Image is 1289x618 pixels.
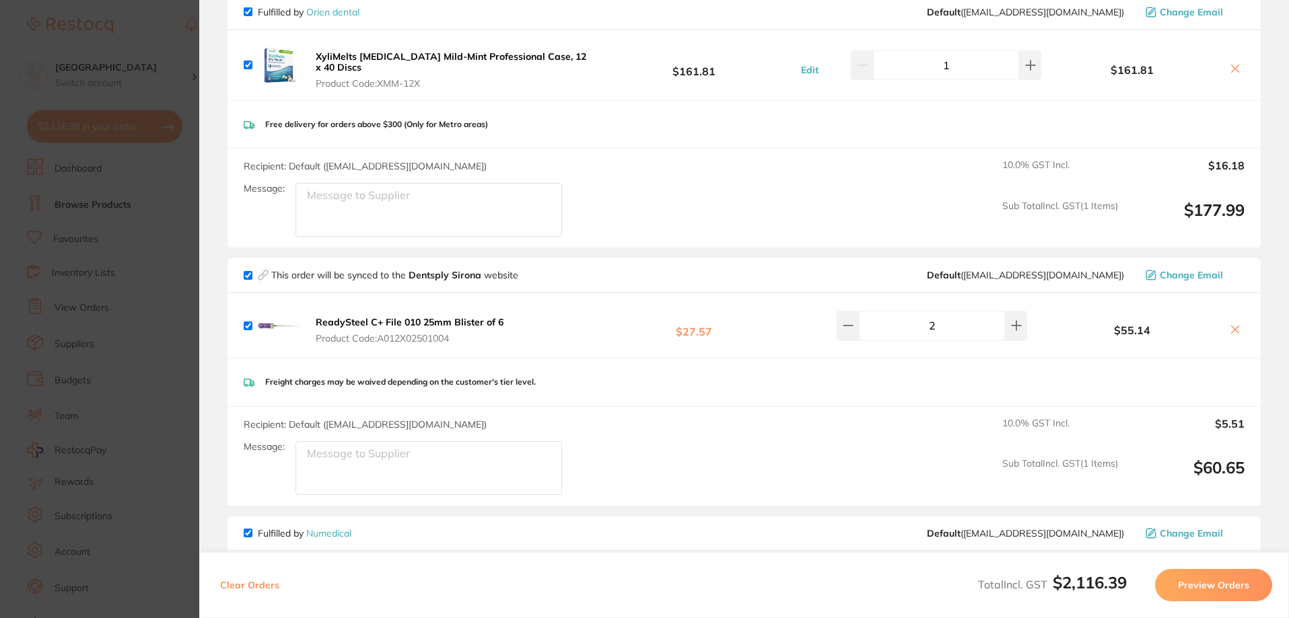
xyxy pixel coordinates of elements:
b: $55.14 [1045,324,1220,336]
output: $5.51 [1129,418,1245,447]
button: Change Email [1142,527,1245,539]
span: Product Code: A012X02501004 [316,333,503,344]
p: Freight charges may be waived depending on the customer's tier level. [265,377,536,387]
b: Default [927,269,961,281]
p: This order will be synced to the website [271,270,518,280]
b: ReadySteel C+ File 010 25mm Blister of 6 [316,316,503,328]
a: Numedical [306,527,351,539]
b: $161.81 [1045,64,1220,76]
span: Sub Total Incl. GST ( 1 Items) [1002,200,1118,237]
span: Recipient: Default ( [EMAIL_ADDRESS][DOMAIN_NAME] ) [244,418,487,430]
b: $161.81 [594,53,794,78]
button: Edit [797,64,823,76]
span: Total Incl. GST [978,578,1127,591]
a: Orien dental [306,6,359,18]
span: 10.0 % GST Incl. [1002,159,1118,189]
span: Product Code: XMM-12X [316,78,590,89]
b: Default [927,6,961,18]
span: Change Email [1160,270,1223,280]
button: Change Email [1142,6,1245,18]
span: orders@numedical.com.au [927,528,1124,539]
span: Change Email [1160,7,1223,17]
span: sales@orien.com.au [927,7,1124,17]
img: cjVmNnUxMA [258,304,301,347]
label: Message: [244,441,285,453]
output: $16.18 [1129,159,1245,189]
output: $60.65 [1129,458,1245,495]
button: Clear Orders [216,569,283,601]
b: Default [927,527,961,539]
img: NG5hOG5vaw [258,44,301,87]
span: 10.0 % GST Incl. [1002,418,1118,447]
button: ReadySteel C+ File 010 25mm Blister of 6 Product Code:A012X02501004 [312,316,508,344]
b: XyliMelts [MEDICAL_DATA] Mild-Mint Professional Case, 12 x 40 Discs [316,50,586,73]
p: Fulfilled by [258,7,359,17]
p: Free delivery for orders above $300 (Only for Metro areas) [265,120,488,129]
span: Recipient: Default ( [EMAIL_ADDRESS][DOMAIN_NAME] ) [244,160,487,172]
p: Fulfilled by [258,528,351,539]
span: Sub Total Incl. GST ( 1 Items) [1002,458,1118,495]
label: Message: [244,183,285,194]
b: $27.57 [594,313,794,338]
strong: Dentsply Sirona [409,269,484,281]
output: $177.99 [1129,200,1245,237]
button: XyliMelts [MEDICAL_DATA] Mild-Mint Professional Case, 12 x 40 Discs Product Code:XMM-12X [312,50,594,89]
b: $2,116.39 [1053,572,1127,592]
span: Change Email [1160,528,1223,539]
button: Preview Orders [1155,569,1272,601]
button: Change Email [1142,269,1245,281]
span: clientservices@dentsplysirona.com [927,270,1124,280]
